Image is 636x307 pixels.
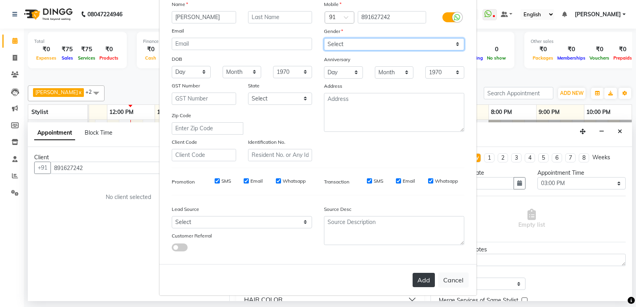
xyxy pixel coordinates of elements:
label: Whatsapp [283,178,306,185]
label: Customer Referral [172,232,212,239]
label: DOB [172,56,182,63]
input: Mobile [358,11,427,23]
label: State [248,82,260,89]
label: Email [403,178,415,185]
input: GST Number [172,93,236,105]
label: Client Code [172,139,197,146]
label: Email [172,27,184,35]
label: SMS [221,178,231,185]
input: Enter Zip Code [172,122,243,135]
input: First Name [172,11,236,23]
label: SMS [374,178,383,185]
label: Email [250,178,263,185]
label: Promotion [172,178,195,185]
label: Lead Source [172,206,199,213]
label: Whatsapp [435,178,458,185]
input: Last Name [248,11,312,23]
label: Identification No. [248,139,285,146]
input: Client Code [172,149,236,161]
label: GST Number [172,82,200,89]
label: Mobile [324,1,341,8]
input: Email [172,38,312,50]
label: Source Desc [324,206,351,213]
button: Add [413,273,435,287]
label: Anniversary [324,56,350,63]
button: Cancel [438,272,469,288]
label: Zip Code [172,112,191,119]
label: Name [172,1,188,8]
label: Transaction [324,178,349,185]
input: Resident No. or Any Id [248,149,312,161]
label: Gender [324,28,343,35]
label: Address [324,83,342,90]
